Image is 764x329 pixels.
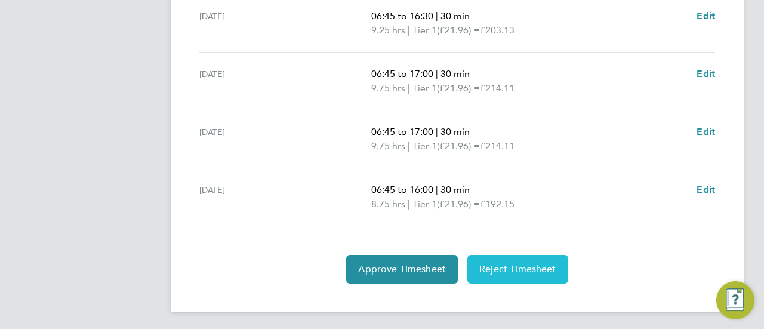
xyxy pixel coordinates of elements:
[412,139,437,153] span: Tier 1
[440,10,470,21] span: 30 min
[437,82,480,94] span: (£21.96) =
[467,255,568,284] button: Reject Timesheet
[371,184,433,195] span: 06:45 to 16:00
[346,255,458,284] button: Approve Timesheet
[412,81,437,96] span: Tier 1
[412,197,437,211] span: Tier 1
[716,281,754,319] button: Engage Resource Center
[480,198,515,210] span: £192.15
[479,263,556,275] span: Reject Timesheet
[440,126,470,137] span: 30 min
[412,23,437,38] span: Tier 1
[440,68,470,79] span: 30 min
[436,68,438,79] span: |
[697,68,715,79] span: Edit
[436,184,438,195] span: |
[480,24,515,36] span: £203.13
[437,140,480,152] span: (£21.96) =
[371,10,433,21] span: 06:45 to 16:30
[408,140,410,152] span: |
[358,263,446,275] span: Approve Timesheet
[371,140,405,152] span: 9.75 hrs
[697,67,715,81] a: Edit
[371,198,405,210] span: 8.75 hrs
[697,184,715,195] span: Edit
[408,82,410,94] span: |
[480,140,515,152] span: £214.11
[480,82,515,94] span: £214.11
[436,126,438,137] span: |
[436,10,438,21] span: |
[408,24,410,36] span: |
[371,68,433,79] span: 06:45 to 17:00
[371,24,405,36] span: 9.25 hrs
[408,198,410,210] span: |
[437,24,480,36] span: (£21.96) =
[697,125,715,139] a: Edit
[697,9,715,23] a: Edit
[440,184,470,195] span: 30 min
[199,67,371,96] div: [DATE]
[697,183,715,197] a: Edit
[437,198,480,210] span: (£21.96) =
[697,10,715,21] span: Edit
[199,183,371,211] div: [DATE]
[371,82,405,94] span: 9.75 hrs
[697,126,715,137] span: Edit
[371,126,433,137] span: 06:45 to 17:00
[199,125,371,153] div: [DATE]
[199,9,371,38] div: [DATE]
